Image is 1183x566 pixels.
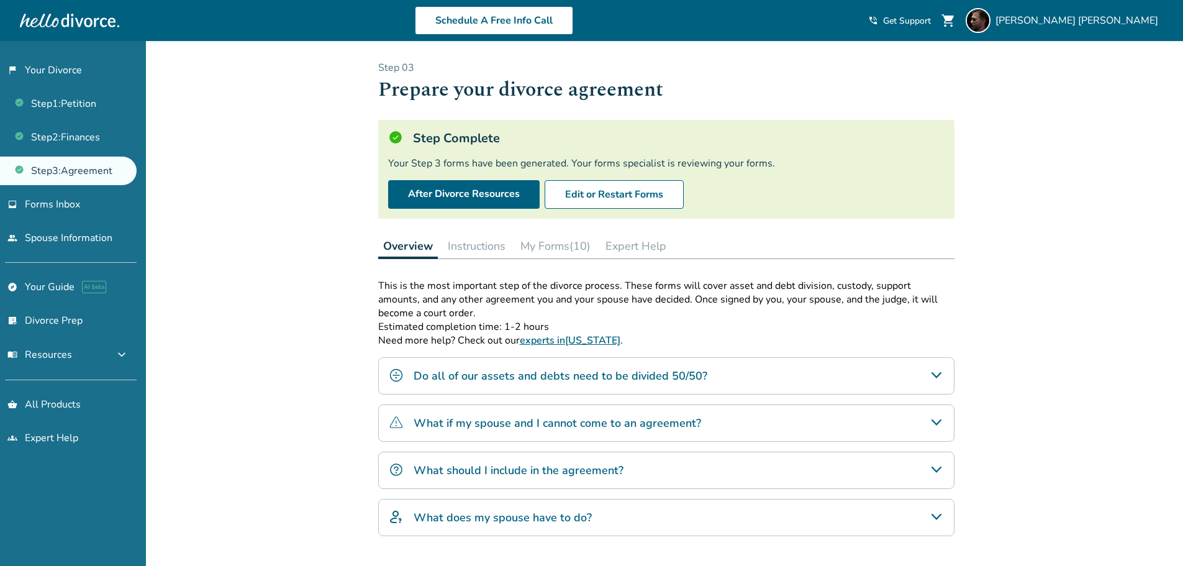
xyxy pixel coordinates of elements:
h4: What should I include in the agreement? [414,462,623,478]
div: Do all of our assets and debts need to be divided 50/50? [378,357,954,395]
span: people [7,233,17,243]
div: What does my spouse have to do? [378,499,954,536]
button: Edit or Restart Forms [545,180,684,209]
img: Craig Campbell [966,8,990,33]
span: Get Support [883,15,931,27]
p: Estimated completion time: 1-2 hours [378,320,954,334]
span: shopping_cart [941,13,956,28]
span: shopping_basket [7,399,17,409]
h4: Do all of our assets and debts need to be divided 50/50? [414,368,707,384]
span: [PERSON_NAME] [PERSON_NAME] [995,14,1163,27]
div: Your Step 3 forms have been generated. Your forms specialist is reviewing your forms. [388,157,945,170]
a: After Divorce Resources [388,180,540,209]
h1: Prepare your divorce agreement [378,75,954,105]
span: explore [7,282,17,292]
span: flag_2 [7,65,17,75]
p: Step 0 3 [378,61,954,75]
h5: Step Complete [413,130,500,147]
button: My Forms(10) [515,234,596,258]
span: AI beta [82,281,106,293]
div: What if my spouse and I cannot come to an agreement? [378,404,954,442]
img: Do all of our assets and debts need to be divided 50/50? [389,368,404,383]
p: This is the most important step of the divorce process. These forms will cover asset and debt div... [378,279,954,320]
h4: What if my spouse and I cannot come to an agreement? [414,415,701,431]
p: Need more help? Check out our . [378,334,954,347]
span: inbox [7,199,17,209]
a: phone_in_talkGet Support [868,15,931,27]
h4: What does my spouse have to do? [414,509,592,526]
img: What should I include in the agreement? [389,462,404,477]
div: What should I include in the agreement? [378,452,954,489]
button: Expert Help [601,234,671,258]
span: groups [7,433,17,443]
a: Schedule A Free Info Call [415,6,573,35]
span: Resources [7,348,72,362]
a: experts in[US_STATE] [520,334,620,347]
span: phone_in_talk [868,16,878,25]
span: Forms Inbox [25,198,80,211]
button: Instructions [443,234,510,258]
span: expand_more [114,347,129,362]
img: What does my spouse have to do? [389,509,404,524]
span: menu_book [7,350,17,360]
button: Overview [378,234,438,259]
iframe: Chat Widget [1121,506,1183,566]
span: list_alt_check [7,316,17,326]
img: What if my spouse and I cannot come to an agreement? [389,415,404,430]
